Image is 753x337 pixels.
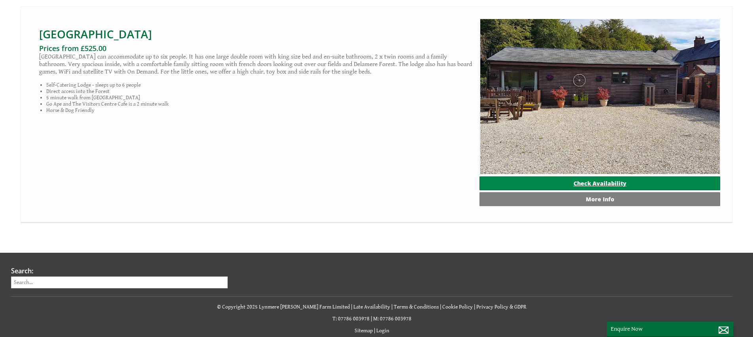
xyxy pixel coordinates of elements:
[394,304,439,310] a: Terms & Conditions
[46,107,473,114] li: Horse & Dog Friendly
[332,316,370,322] a: T: 07786 003978
[46,95,473,101] li: 5 minute walk from [GEOGRAPHIC_DATA]
[11,276,228,288] input: Search...
[39,44,473,53] h3: Prices from £525.00
[39,53,473,76] p: [GEOGRAPHIC_DATA] can accommodate up to six people. It has one large double room with king size b...
[479,192,720,206] a: More Info
[611,326,729,332] p: Enquire Now
[11,267,228,275] h3: Search:
[391,304,393,310] span: |
[217,304,350,310] a: © Copyright 2025 Lynmere [PERSON_NAME] Farm Limited
[440,304,441,310] span: |
[374,328,375,334] span: |
[476,304,527,310] a: Privacy Policy & GDPR
[371,316,372,322] span: |
[479,176,720,190] a: Check Availability
[46,82,473,88] li: Self-Catering Lodge - sleeps up to 6 people
[373,316,411,322] a: M: 07786 003978
[480,19,721,174] img: LYNMERE_18.original.jpg
[46,101,473,107] li: Go Ape and The Visitors Centre Cafe is a 2 minute walk
[353,304,390,310] a: Late Availability
[474,304,475,310] span: |
[46,88,473,95] li: Direct access into the Forest
[39,27,152,42] a: [GEOGRAPHIC_DATA]
[442,304,473,310] a: Cookie Policy
[355,328,373,334] a: Sitemap
[376,328,389,334] a: Login
[351,304,352,310] span: |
